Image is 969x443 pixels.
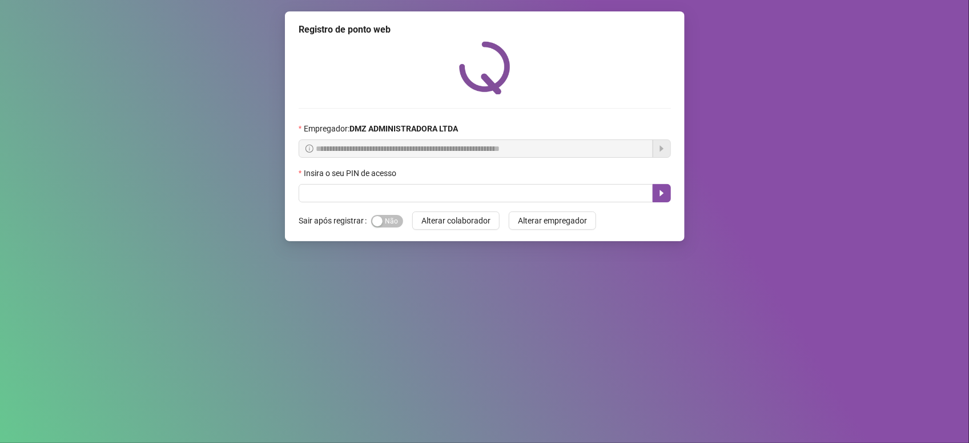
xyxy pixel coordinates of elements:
span: Empregador : [304,122,458,135]
span: Alterar colaborador [421,214,490,227]
strong: DMZ ADMINISTRADORA LTDA [349,124,458,133]
button: Alterar empregador [509,211,596,230]
span: caret-right [657,189,666,198]
span: info-circle [305,145,313,153]
span: Alterar empregador [518,214,587,227]
button: Alterar colaborador [412,211,500,230]
img: QRPoint [459,41,510,94]
label: Insira o seu PIN de acesso [299,167,404,179]
div: Registro de ponto web [299,23,671,37]
label: Sair após registrar [299,211,371,230]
